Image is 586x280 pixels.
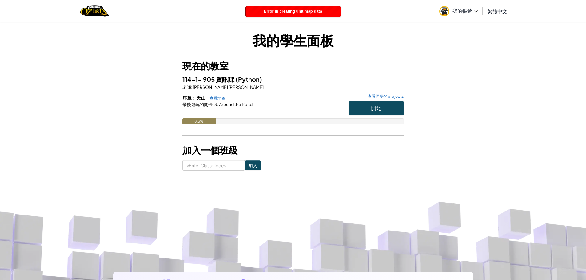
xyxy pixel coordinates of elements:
[182,84,191,90] span: 老師
[349,101,404,115] button: 開始
[182,118,216,124] div: 8.3%
[439,6,449,16] img: avatar
[371,105,382,112] span: 開始
[214,101,218,107] span: 3.
[484,3,510,19] a: 繁體中文
[182,31,404,50] h1: 我的學生面板
[436,1,481,21] a: 我的帳號
[182,59,404,73] h3: 現在的教室
[213,101,214,107] span: :
[80,5,109,17] img: Home
[264,9,322,14] span: Error in creating unit map data
[245,160,261,170] input: 加入
[182,95,206,101] span: 序章：天山
[182,143,404,157] h3: 加入一個班級
[192,84,264,90] span: [PERSON_NAME] [PERSON_NAME]
[80,5,109,17] a: Ozaria by CodeCombat logo
[182,75,236,83] span: 114-1- 905 資訊課
[191,84,192,90] span: :
[236,75,262,83] span: (Python)
[365,94,404,98] a: 查看同學的projects
[259,3,291,19] a: 我的課程
[206,96,225,101] a: 查看地圖
[182,160,245,171] input: <Enter Class Code>
[452,7,478,14] span: 我的帳號
[218,101,253,107] span: Around the Pond
[182,101,213,107] span: 最後遊玩的關卡
[488,8,507,14] span: 繁體中文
